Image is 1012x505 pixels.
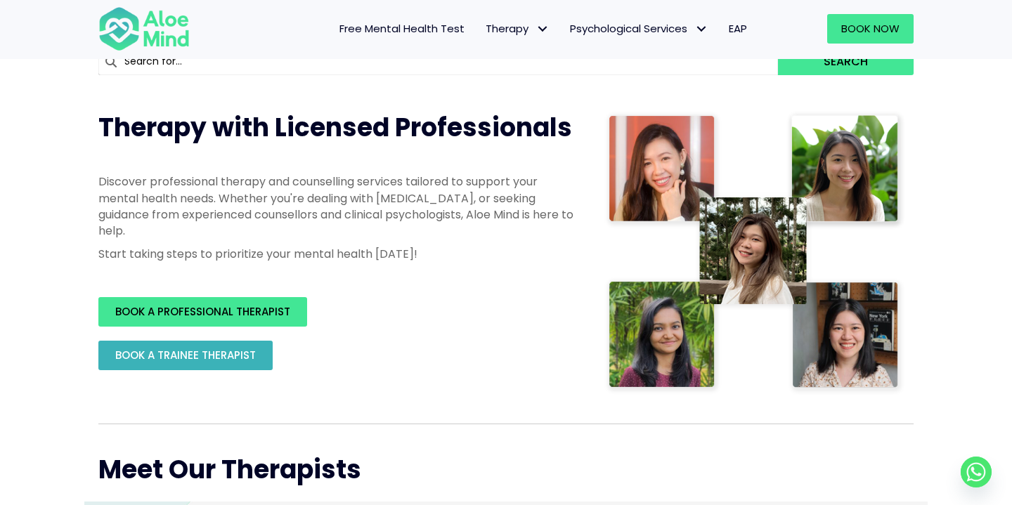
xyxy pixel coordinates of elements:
a: Whatsapp [961,457,992,487]
span: BOOK A TRAINEE THERAPIST [115,348,256,362]
span: Meet Our Therapists [98,452,361,487]
a: BOOK A PROFESSIONAL THERAPIST [98,297,307,327]
p: Discover professional therapy and counselling services tailored to support your mental health nee... [98,173,576,239]
a: TherapyTherapy: submenu [475,14,559,44]
button: Search [778,48,914,75]
a: EAP [718,14,758,44]
span: Therapy with Licensed Professionals [98,110,572,145]
img: Aloe mind Logo [98,6,190,52]
span: Psychological Services [570,21,708,36]
img: Therapist collage [604,110,905,395]
a: Free Mental Health Test [329,14,475,44]
span: Therapy [486,21,549,36]
span: Therapy: submenu [532,19,552,39]
p: Start taking steps to prioritize your mental health [DATE]! [98,246,576,262]
span: Psychological Services: submenu [691,19,711,39]
input: Search for... [98,48,778,75]
span: EAP [729,21,747,36]
span: Free Mental Health Test [339,21,465,36]
nav: Menu [208,14,758,44]
span: Book Now [841,21,900,36]
span: BOOK A PROFESSIONAL THERAPIST [115,304,290,319]
a: Book Now [827,14,914,44]
a: Psychological ServicesPsychological Services: submenu [559,14,718,44]
a: BOOK A TRAINEE THERAPIST [98,341,273,370]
